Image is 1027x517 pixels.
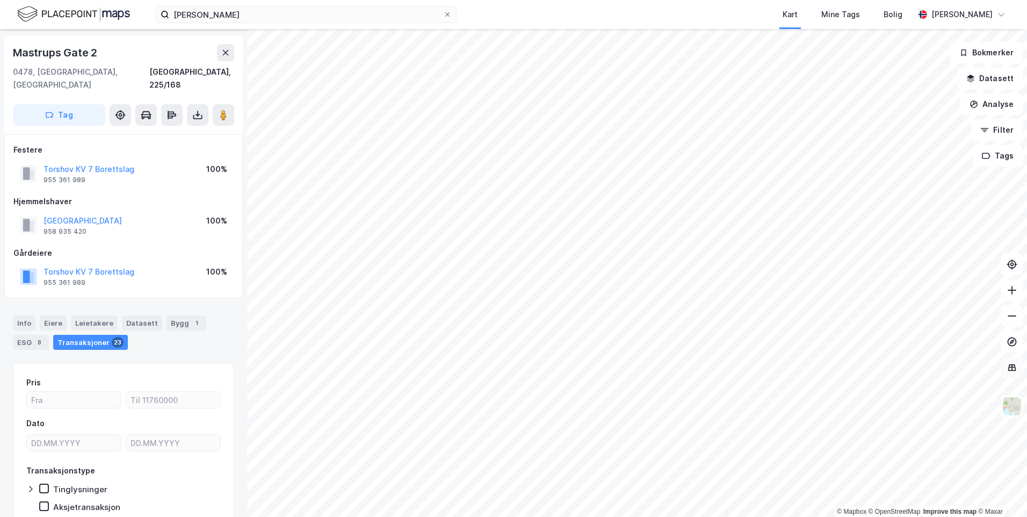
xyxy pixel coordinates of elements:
div: 955 361 989 [44,278,85,287]
button: Datasett [957,68,1023,89]
img: logo.f888ab2527a4732fd821a326f86c7f29.svg [17,5,130,24]
div: Dato [26,417,45,430]
img: Z [1002,396,1022,417]
div: Tinglysninger [53,484,107,494]
button: Tags [973,145,1023,167]
div: Kart [783,8,798,21]
div: 955 361 989 [44,176,85,184]
div: 8 [34,337,45,348]
button: Tag [13,104,105,126]
div: Aksjetransaksjon [53,502,120,512]
input: DD.MM.YYYY [126,435,220,451]
input: Til 11760000 [126,392,220,408]
a: OpenStreetMap [869,508,921,515]
div: Leietakere [71,315,118,331]
div: 958 935 420 [44,227,86,236]
input: Søk på adresse, matrikkel, gårdeiere, leietakere eller personer [169,6,443,23]
div: Datasett [122,315,162,331]
div: 1 [191,318,202,328]
button: Bokmerker [950,42,1023,63]
div: Bolig [884,8,902,21]
div: Festere [13,143,234,156]
div: Mine Tags [821,8,860,21]
div: [GEOGRAPHIC_DATA], 225/168 [149,66,234,91]
div: Transaksjoner [53,335,128,350]
div: 100% [206,214,227,227]
div: Info [13,315,35,331]
input: Fra [27,392,121,408]
input: DD.MM.YYYY [27,435,121,451]
div: Eiere [40,315,67,331]
a: Improve this map [923,508,977,515]
div: Gårdeiere [13,247,234,260]
div: [PERSON_NAME] [931,8,993,21]
div: ESG [13,335,49,350]
iframe: Chat Widget [973,465,1027,517]
div: Kontrollprogram for chat [973,465,1027,517]
button: Analyse [960,94,1023,115]
div: Transaksjonstype [26,464,95,477]
div: 0478, [GEOGRAPHIC_DATA], [GEOGRAPHIC_DATA] [13,66,149,91]
div: 100% [206,163,227,176]
div: 100% [206,265,227,278]
div: Mastrups Gate 2 [13,44,99,61]
div: 23 [112,337,124,348]
div: Hjemmelshaver [13,195,234,208]
button: Filter [971,119,1023,141]
div: Pris [26,376,41,389]
div: Bygg [167,315,206,331]
a: Mapbox [837,508,866,515]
